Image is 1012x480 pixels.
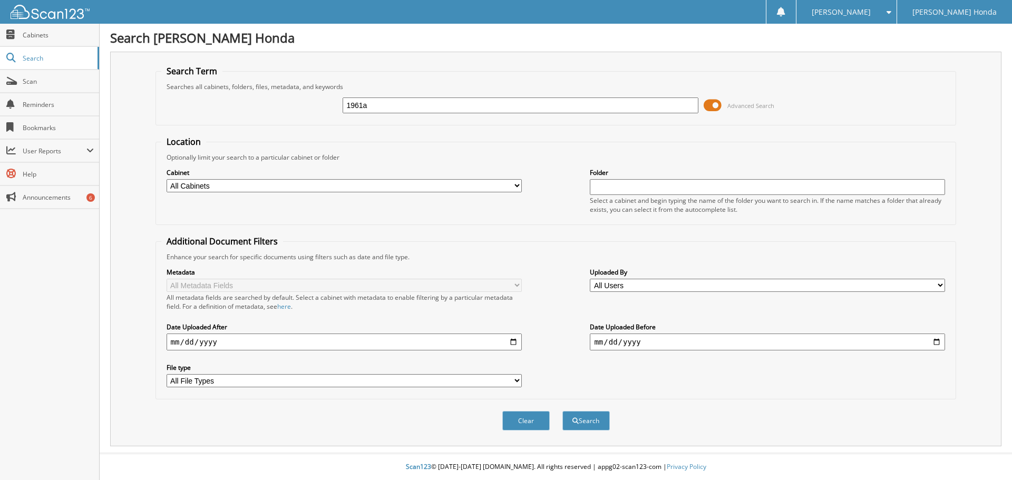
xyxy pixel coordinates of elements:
label: Cabinet [167,168,522,177]
div: © [DATE]-[DATE] [DOMAIN_NAME]. All rights reserved | appg02-scan123-com | [100,454,1012,480]
div: Enhance your search for specific documents using filters such as date and file type. [161,252,951,261]
span: User Reports [23,146,86,155]
span: Reminders [23,100,94,109]
div: All metadata fields are searched by default. Select a cabinet with metadata to enable filtering b... [167,293,522,311]
span: Cabinets [23,31,94,40]
a: here [277,302,291,311]
span: Bookmarks [23,123,94,132]
span: Scan123 [406,462,431,471]
label: Uploaded By [590,268,945,277]
input: end [590,334,945,350]
label: Folder [590,168,945,177]
span: Advanced Search [727,102,774,110]
span: Help [23,170,94,179]
button: Clear [502,411,550,430]
span: Scan [23,77,94,86]
label: Metadata [167,268,522,277]
span: [PERSON_NAME] [812,9,871,15]
a: Privacy Policy [667,462,706,471]
div: Optionally limit your search to a particular cabinet or folder [161,153,951,162]
button: Search [562,411,610,430]
span: [PERSON_NAME] Honda [912,9,997,15]
span: Announcements [23,193,94,202]
legend: Search Term [161,65,222,77]
legend: Location [161,136,206,148]
div: Searches all cabinets, folders, files, metadata, and keywords [161,82,951,91]
label: Date Uploaded After [167,322,522,331]
div: Select a cabinet and begin typing the name of the folder you want to search in. If the name match... [590,196,945,214]
div: 6 [86,193,95,202]
input: start [167,334,522,350]
h1: Search [PERSON_NAME] Honda [110,29,1001,46]
img: scan123-logo-white.svg [11,5,90,19]
legend: Additional Document Filters [161,236,283,247]
label: Date Uploaded Before [590,322,945,331]
label: File type [167,363,522,372]
span: Search [23,54,92,63]
iframe: Chat Widget [959,429,1012,480]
